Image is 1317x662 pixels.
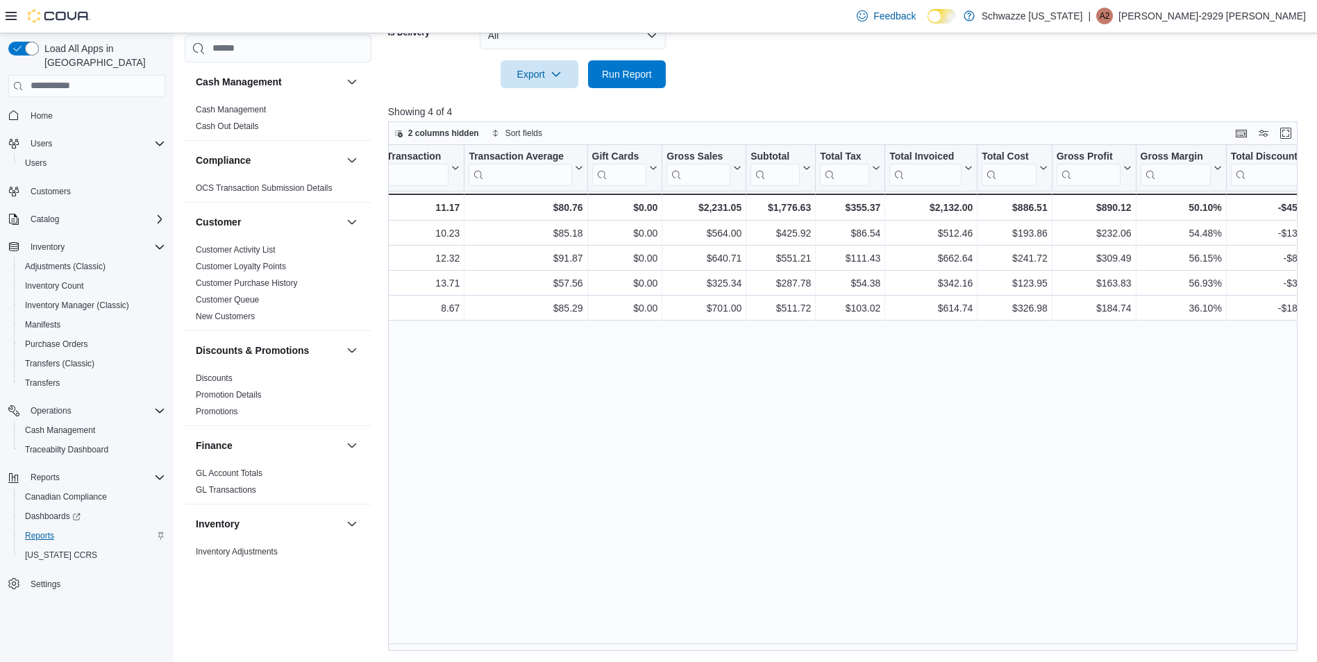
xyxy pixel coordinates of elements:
[19,297,135,314] a: Inventory Manager (Classic)
[25,280,84,291] span: Inventory Count
[19,547,165,563] span: Washington CCRS
[750,300,811,316] div: $511.72
[349,150,448,185] div: Qty Per Transaction
[14,440,171,459] button: Traceabilty Dashboard
[31,214,59,225] span: Catalog
[1231,150,1305,163] div: Total Discount
[196,373,233,384] span: Discounts
[19,155,165,171] span: Users
[25,108,58,124] a: Home
[602,67,652,81] span: Run Report
[666,225,741,241] div: $564.00
[3,237,171,257] button: Inventory
[3,401,171,421] button: Operations
[1056,150,1131,185] button: Gross Profit
[820,150,880,185] button: Total Tax
[3,181,171,201] button: Customers
[196,75,341,89] button: Cash Management
[185,370,371,425] div: Discounts & Promotions
[666,150,741,185] button: Gross Sales
[1140,250,1221,266] div: 56.15%
[196,278,298,288] a: Customer Purchase History
[349,225,460,241] div: 10.23
[25,469,65,486] button: Reports
[1233,125,1250,142] button: Keyboard shortcuts
[196,343,341,357] button: Discounts & Promotions
[982,150,1036,163] div: Total Cost
[820,250,880,266] div: $111.43
[19,155,52,171] a: Users
[1057,250,1132,266] div: $309.49
[344,516,360,532] button: Inventory
[196,389,262,400] span: Promotion Details
[750,250,811,266] div: $551.21
[19,422,165,439] span: Cash Management
[1140,150,1210,163] div: Gross Margin
[469,250,582,266] div: $91.87
[19,355,100,372] a: Transfers (Classic)
[25,576,66,593] a: Settings
[1057,275,1132,291] div: $163.83
[344,342,360,359] button: Discounts & Promotions
[196,295,259,305] a: Customer Queue
[196,406,238,417] span: Promotions
[3,210,171,229] button: Catalog
[196,215,241,229] h3: Customer
[8,100,165,630] nav: Complex example
[889,275,973,291] div: $342.16
[889,150,973,185] button: Total Invoiced
[1057,225,1132,241] div: $232.06
[14,373,171,393] button: Transfers
[1140,150,1221,185] button: Gross Margin
[19,316,165,333] span: Manifests
[19,422,101,439] a: Cash Management
[25,491,107,502] span: Canadian Compliance
[592,150,646,185] div: Gift Card Sales
[592,275,657,291] div: $0.00
[196,262,286,271] a: Customer Loyalty Points
[25,158,47,169] span: Users
[982,275,1047,291] div: $123.95
[666,150,730,163] div: Gross Sales
[25,239,70,255] button: Inventory
[19,508,165,525] span: Dashboards
[19,336,94,353] a: Purchase Orders
[25,444,108,455] span: Traceabilty Dashboard
[196,439,341,452] button: Finance
[25,339,88,350] span: Purchase Orders
[501,60,578,88] button: Export
[196,373,233,383] a: Discounts
[389,125,485,142] button: 2 columns hidden
[196,153,341,167] button: Compliance
[889,300,973,316] div: $614.74
[14,507,171,526] a: Dashboards
[196,407,238,416] a: Promotions
[19,278,90,294] a: Inventory Count
[1057,300,1132,316] div: $184.74
[196,311,255,322] span: New Customers
[666,300,741,316] div: $701.00
[820,275,880,291] div: $54.38
[19,527,60,544] a: Reports
[592,250,657,266] div: $0.00
[469,225,582,241] div: $85.18
[889,150,962,185] div: Total Invoiced
[3,468,171,487] button: Reports
[3,105,171,126] button: Home
[3,134,171,153] button: Users
[1100,8,1110,24] span: A2
[196,75,282,89] h3: Cash Management
[25,183,165,200] span: Customers
[349,250,460,266] div: 12.32
[750,150,800,185] div: Subtotal
[1140,300,1221,316] div: 36.10%
[851,2,921,30] a: Feedback
[1056,150,1120,185] div: Gross Profit
[349,300,460,316] div: 8.67
[19,441,165,458] span: Traceabilty Dashboard
[1118,8,1306,24] p: [PERSON_NAME]-2929 [PERSON_NAME]
[1140,225,1221,241] div: 54.48%
[14,296,171,315] button: Inventory Manager (Classic)
[196,183,333,193] a: OCS Transaction Submission Details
